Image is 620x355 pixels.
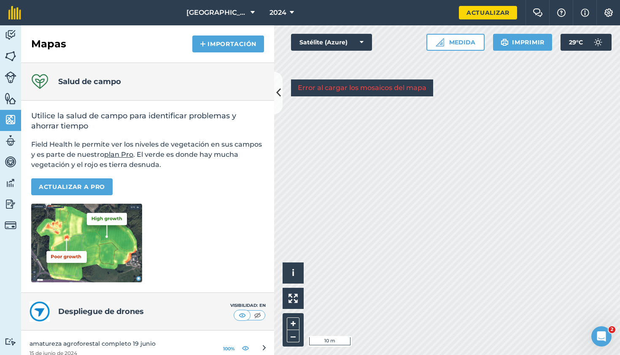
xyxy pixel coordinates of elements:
[31,178,113,195] a: ACTUALIZAR A PRO
[5,50,16,63] img: svg+xml;base64,PHN2ZyB4bWxucz0iaHR0cDovL3d3dy53My5vcmcvMjAwMC9zdmciIHdpZHRoPSI1NiIgaGVpZ2h0PSI2MC...
[5,338,16,346] img: svg+xml;base64,PD94bWwgdmVyc2lvbj0iMS4wIiBlbmNvZGluZz0idXRmLTgiPz4KPCEtLSBHZW5lcmF0b3I6IEFkb2JlIE...
[58,306,230,317] h4: Despliegue de drones
[31,111,264,131] h2: Utilice la salud de campo para identificar problemas y ahorrar tiempo
[31,37,66,51] h2: Mapas
[459,6,517,19] a: Actualizar
[590,34,607,51] img: svg+xml;base64,PD94bWwgdmVyc2lvbj0iMS4wIiBlbmNvZGluZz0idXRmLTgiPz4KPCEtLSBHZW5lcmF0b3I6IEFkb2JlIE...
[58,76,121,87] h4: Salud de campo
[287,330,299,342] button: –
[5,177,16,189] img: svg+xml;base64,PD94bWwgdmVyc2lvbj0iMS4wIiBlbmNvZGluZz0idXRmLTgiPz4KPCEtLSBHZW5lcmF0b3I6IEFkb2JlIE...
[561,34,612,51] button: 29°C
[30,301,50,322] img: Logotipo
[30,339,208,348] div: amatureza agroforestal completo 19 junio
[436,38,444,46] img: Icono de regla
[221,343,237,353] button: 100%
[604,8,614,17] img: Un icono de engranaje
[591,326,612,347] iframe: Intercomunicador chat en vivo
[533,8,543,17] img: Dos burbujas de diálogo superpuestas con la burbuja izquierda en primer plano
[237,311,248,319] img: svg+xml;base64,PHN2ZyB4bWxucz0iaHR0cDovL3d3dy53My5vcmcvMjAwMC9zdmciIHdpZHRoPSI1MCIgaGVpZ2h0PSI0MC...
[298,83,426,93] p: Error al cargar los mosaicos del mapa
[270,8,286,18] span: 2024
[609,326,615,333] span: 2
[581,8,589,18] img: svg+xml;base64,PHN2ZyB4bWxucz0iaHR0cDovL3d3dy53My5vcmcvMjAwMC9zdmciIHdpZHRoPSIxNyIgaGVpZ2h0PSIxNy...
[5,134,16,147] img: svg+xml;base64,PD94bWwgdmVyc2lvbj0iMS4wIiBlbmNvZGluZz0idXRmLTgiPz4KPCEtLSBHZW5lcmF0b3I6IEFkb2JlIE...
[200,39,206,49] img: svg+xml;base64,PHN2ZyB4bWxucz0iaHR0cDovL3d3dy53My5vcmcvMjAwMC9zdmciIHdpZHRoPSIxNCIgaGVpZ2h0PSIyNC...
[291,34,372,51] button: Satélite (Azure)
[426,34,485,51] button: MEDIDA
[292,268,294,278] span: i
[283,262,304,284] button: i
[5,113,16,126] img: svg+xml;base64,PHN2ZyB4bWxucz0iaHR0cDovL3d3dy53My5vcmcvMjAwMC9zdmciIHdpZHRoPSI1NiIgaGVpZ2h0PSI2MC...
[186,8,247,18] span: [GEOGRAPHIC_DATA]. Origen
[493,34,552,51] button: imprimir
[8,6,21,19] img: Logotipo de fieldmargin
[192,35,264,52] button: IMPORTACIÓN
[5,156,16,168] img: svg+xml;base64,PD94bWwgdmVyc2lvbj0iMS4wIiBlbmNvZGluZz0idXRmLTgiPz4KPCEtLSBHZW5lcmF0b3I6IEFkb2JlIE...
[287,317,299,330] button: +
[5,92,16,105] img: svg+xml;base64,PHN2ZyB4bWxucz0iaHR0cDovL3d3dy53My5vcmcvMjAwMC9zdmciIHdpZHRoPSI1NiIgaGVpZ2h0PSI2MC...
[230,302,266,309] div: VISIBILIDAD: EN
[5,198,16,210] img: svg+xml;base64,PD94bWwgdmVyc2lvbj0iMS4wIiBlbmNvZGluZz0idXRmLTgiPz4KPCEtLSBHZW5lcmF0b3I6IEFkb2JlIE...
[556,8,566,17] img: Un icono de signo de interrogación
[31,139,264,170] p: Field Health le permite ver los niveles de vegetación en sus campos y es parte de nuestro . El ve...
[5,219,16,231] img: svg+xml;base64,PD94bWwgdmVyc2lvbj0iMS4wIiBlbmNvZGluZz0idXRmLTgiPz4KPCEtLSBHZW5lcmF0b3I6IEFkb2JlIE...
[252,311,263,319] img: svg+xml;base64,PHN2ZyB4bWxucz0iaHR0cDovL3d3dy53My5vcmcvMjAwMC9zdmciIHdpZHRoPSI1MCIgaGVpZ2h0PSI0MC...
[501,37,509,47] img: svg+xml;base64,PHN2ZyB4bWxucz0iaHR0cDovL3d3dy53My5vcmcvMjAwMC9zdmciIHdpZHRoPSIxOSIgaGVpZ2h0PSIyNC...
[569,34,583,51] span: 29 ° C
[5,29,16,41] img: svg+xml;base64,PD94bWwgdmVyc2lvbj0iMS4wIiBlbmNvZGluZz0idXRmLTgiPz4KPCEtLSBHZW5lcmF0b3I6IEFkb2JlIE...
[242,343,249,353] img: svg+xml;base64,PHN2ZyB4bWxucz0iaHR0cDovL3d3dy53My5vcmcvMjAwMC9zdmciIHdpZHRoPSIxOCIgaGVpZ2h0PSIyNC...
[288,294,298,303] img: Cuatro flechas, una apuntando arriba a la izquierda, una arriba a la derecha, una abajo a la dere...
[5,71,16,83] img: svg+xml;base64,PD94bWwgdmVyc2lvbj0iMS4wIiBlbmNvZGluZz0idXRmLTgiPz4KPCEtLSBHZW5lcmF0b3I6IEFkb2JlIE...
[104,150,133,158] a: plan Pro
